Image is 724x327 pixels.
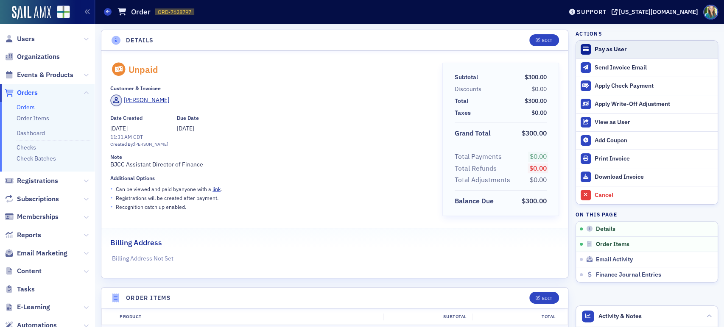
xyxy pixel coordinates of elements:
[576,30,602,37] h4: Actions
[455,163,500,174] span: Total Refunds
[531,85,547,93] span: $0.00
[116,185,222,193] p: Can be viewed and paid by anyone with a .
[5,70,73,80] a: Events & Products
[455,85,484,94] span: Discounts
[529,34,559,46] button: Edit
[529,292,559,304] button: Edit
[110,175,155,181] div: Additional Options
[17,144,36,151] a: Checks
[576,41,718,58] button: Pay as User
[542,38,552,43] div: Edit
[455,175,510,185] div: Total Adjustments
[598,312,642,321] span: Activity & Notes
[455,97,471,105] span: Total
[158,8,191,16] span: ORD-7628797
[5,212,59,222] a: Memberships
[595,191,713,199] div: Cancel
[110,193,113,202] span: •
[17,194,59,204] span: Subscriptions
[595,173,713,181] div: Download Invoice
[576,211,718,218] h4: On this page
[17,302,50,312] span: E-Learning
[595,137,713,144] div: Add Coupon
[472,313,562,320] div: Total
[17,285,35,294] span: Tasks
[5,285,35,294] a: Tasks
[576,131,718,150] button: Add Coupon
[110,202,113,211] span: •
[455,128,491,139] div: Grand Total
[17,34,35,44] span: Users
[455,128,494,139] span: Grand Total
[455,175,513,185] span: Total Adjustments
[455,108,474,117] span: Taxes
[124,96,169,105] div: [PERSON_NAME]
[17,129,45,137] a: Dashboard
[455,152,502,162] div: Total Payments
[110,94,169,106] a: [PERSON_NAME]
[576,113,718,131] button: View as User
[619,8,698,16] div: [US_STATE][DOMAIN_NAME]
[132,133,143,140] span: CDT
[17,70,73,80] span: Events & Products
[522,197,547,205] span: $300.00
[595,64,713,72] div: Send Invoice Email
[110,237,162,248] h2: Billing Address
[455,97,468,105] div: Total
[5,88,38,97] a: Orders
[576,168,718,186] a: Download Invoice
[112,254,558,263] p: Billing Address Not Set
[51,6,70,20] a: View Homepage
[5,302,50,312] a: E-Learning
[126,36,154,45] h4: Details
[5,194,59,204] a: Subscriptions
[57,6,70,19] img: SailAMX
[110,85,161,91] div: Customer & Invoicee
[5,266,42,276] a: Content
[529,164,547,172] span: $0.00
[5,52,60,61] a: Organizations
[455,196,497,206] span: Balance Due
[17,266,42,276] span: Content
[611,9,701,15] button: [US_STATE][DOMAIN_NAME]
[116,194,218,202] p: Registrations will be created after payment.
[595,100,713,108] div: Apply Write-Off Adjustment
[455,163,497,174] div: Total Refunds
[17,52,60,61] span: Organizations
[110,154,430,169] div: BJCC Assistant Director of Finance
[596,271,661,279] span: Finance Journal Entries
[17,103,35,111] a: Orders
[177,125,194,132] span: [DATE]
[177,115,199,121] div: Due Date
[455,196,494,206] div: Balance Due
[455,73,478,82] div: Subtotal
[576,186,718,204] button: Cancel
[577,8,606,16] div: Support
[530,152,547,161] span: $0.00
[455,73,481,82] span: Subtotal
[126,294,171,302] h4: Order Items
[5,34,35,44] a: Users
[530,175,547,184] span: $0.00
[522,129,547,137] span: $300.00
[576,77,718,95] button: Apply Check Payment
[703,5,718,19] span: Profile
[17,155,56,162] a: Check Batches
[5,230,41,240] a: Reports
[542,296,552,301] div: Edit
[114,313,383,320] div: Product
[596,256,633,263] span: Email Activity
[17,212,59,222] span: Memberships
[12,6,51,19] img: SailAMX
[110,133,132,140] time: 11:31 AM
[525,73,547,81] span: $300.00
[576,150,718,168] a: Print Invoice
[595,155,713,163] div: Print Invoice
[576,95,718,113] button: Apply Write-Off Adjustment
[17,176,58,186] span: Registrations
[595,46,713,53] div: Pay as User
[110,154,122,160] div: Note
[110,125,128,132] span: [DATE]
[131,7,151,17] h1: Order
